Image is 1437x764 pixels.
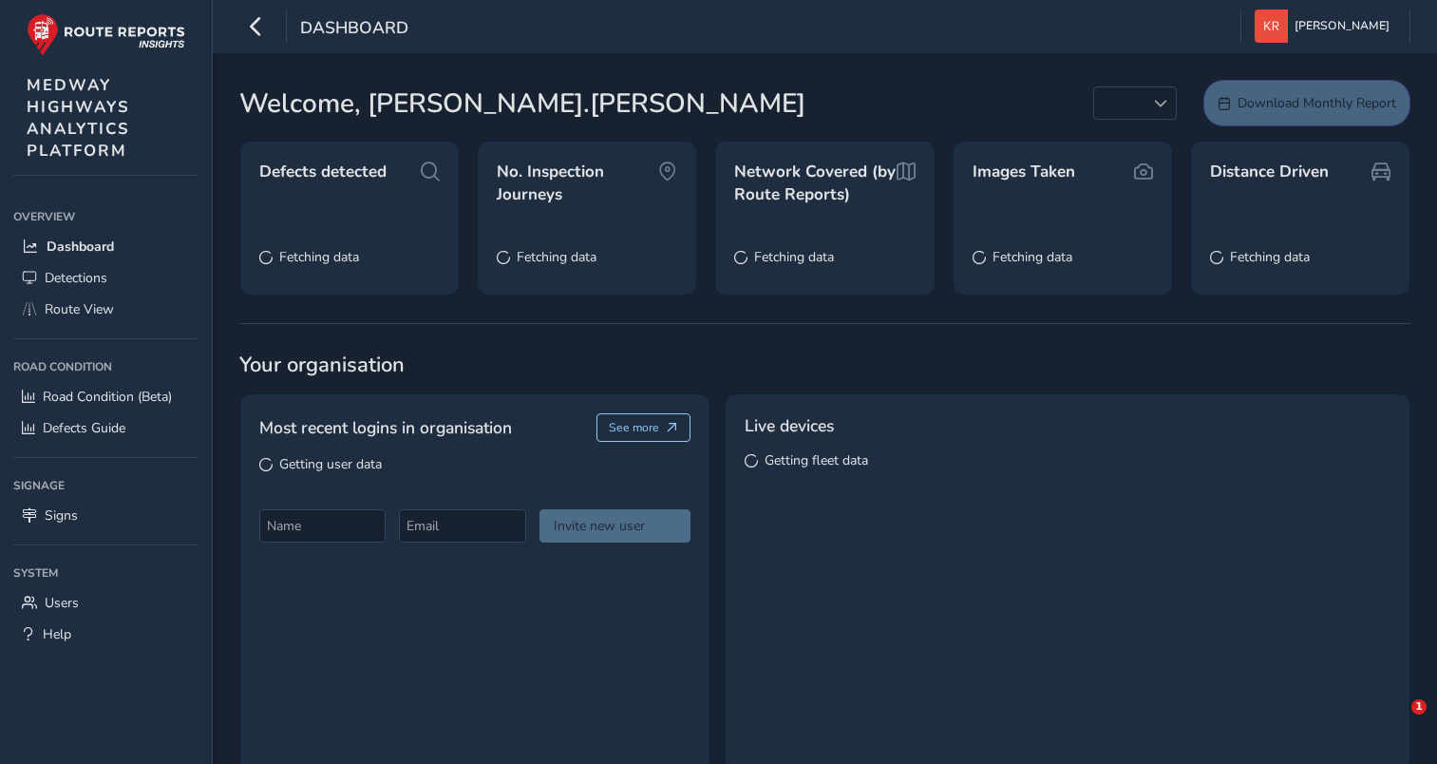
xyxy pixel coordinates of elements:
span: Network Covered (by Route Reports) [734,161,896,205]
span: Live devices [745,413,834,438]
a: Users [13,587,199,619]
a: Dashboard [13,231,199,262]
span: Signs [45,506,78,525]
a: Route View [13,294,199,325]
span: Help [43,625,71,643]
a: Detections [13,262,199,294]
span: Road Condition (Beta) [43,388,172,406]
button: [PERSON_NAME] [1255,10,1396,43]
span: Fetching data [993,248,1072,266]
span: No. Inspection Journeys [497,161,658,205]
div: Signage [13,471,199,500]
img: rr logo [27,13,185,56]
a: Signs [13,500,199,531]
div: System [13,559,199,587]
span: Defects detected [259,161,387,183]
span: Distance Driven [1210,161,1329,183]
span: Detections [45,269,107,287]
span: Getting user data [279,455,382,473]
div: Overview [13,202,199,231]
span: Users [45,594,79,612]
div: Road Condition [13,353,199,381]
img: diamond-layout [1255,10,1288,43]
input: Name [259,509,386,543]
span: Most recent logins in organisation [259,415,512,440]
iframe: Intercom live chat [1372,699,1418,745]
span: Fetching data [517,248,596,266]
span: Route View [45,300,114,318]
span: Your organisation [239,351,1410,379]
span: MEDWAY HIGHWAYS ANALYTICS PLATFORM [27,74,130,162]
span: Getting fleet data [765,451,868,469]
input: Email [399,509,525,543]
span: 1 [1411,699,1427,715]
span: Fetching data [1230,248,1310,266]
span: Dashboard [300,16,408,43]
span: [PERSON_NAME] [1295,10,1390,43]
span: See more [609,420,659,435]
a: Help [13,619,199,650]
a: Road Condition (Beta) [13,381,199,412]
span: Defects Guide [43,419,125,437]
span: Fetching data [754,248,834,266]
span: Fetching data [279,248,359,266]
span: Welcome, [PERSON_NAME].[PERSON_NAME] [239,84,805,124]
a: Defects Guide [13,412,199,444]
span: Dashboard [47,238,114,256]
span: Images Taken [973,161,1075,183]
button: See more [596,413,690,442]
